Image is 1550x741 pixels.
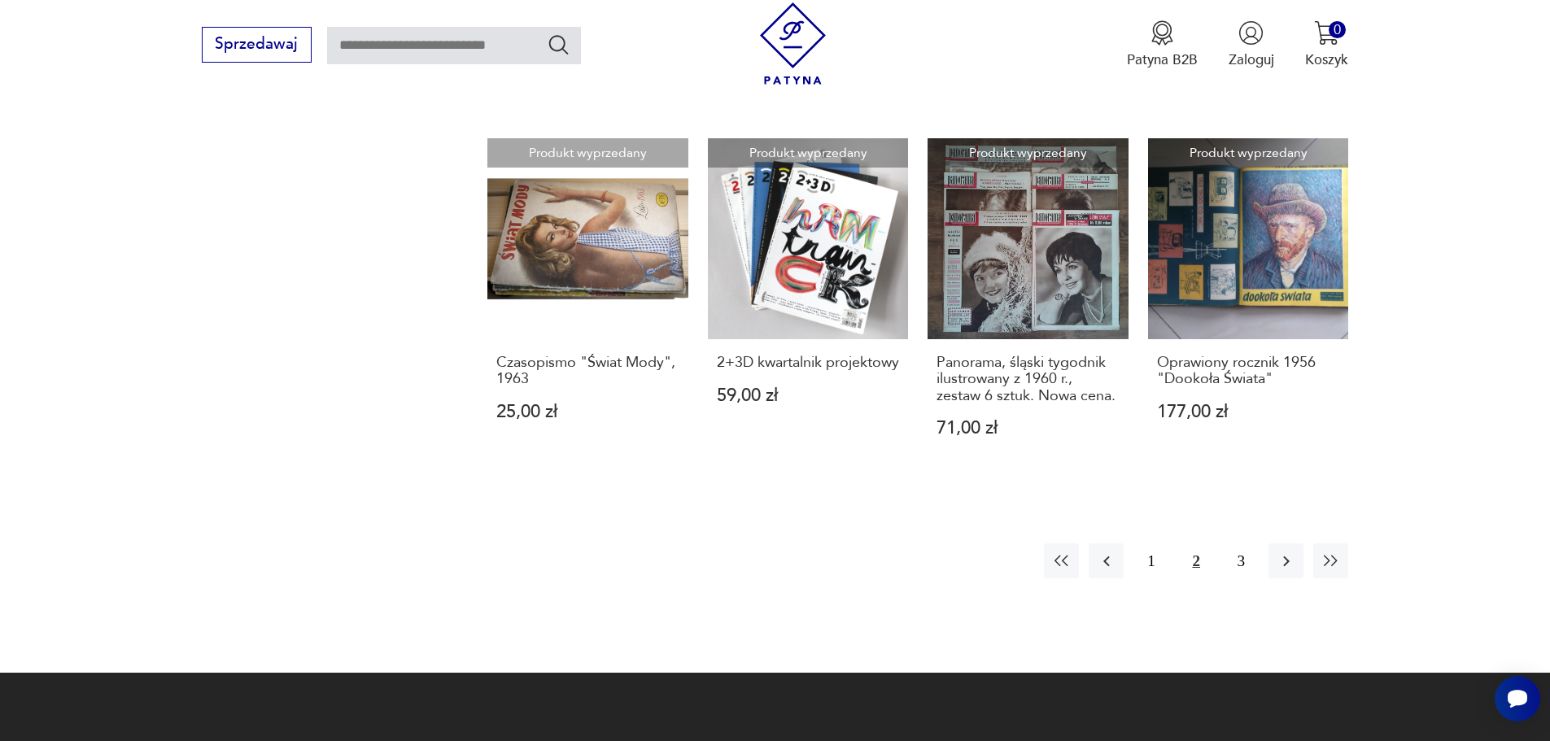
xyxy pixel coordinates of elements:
[496,355,679,388] h3: Czasopismo "Świat Mody", 1963
[1305,50,1348,69] p: Koszyk
[1495,676,1540,721] iframe: Smartsupp widget button
[1224,543,1259,578] button: 3
[1157,355,1340,388] h3: Oprawiony rocznik 1956 "Dookoła Świata"
[937,355,1120,404] h3: Panorama, śląski tygodnik ilustrowany z 1960 r., zestaw 6 sztuk. Nowa cena.
[1150,20,1175,46] img: Ikona medalu
[1329,21,1346,38] div: 0
[487,138,688,475] a: Produkt wyprzedanyCzasopismo "Świat Mody", 1963Czasopismo "Świat Mody", 196325,00 zł
[708,138,909,475] a: Produkt wyprzedany2+3D kwartalnik projektowy2+3D kwartalnik projektowy59,00 zł
[1127,50,1198,69] p: Patyna B2B
[717,387,900,404] p: 59,00 zł
[496,403,679,421] p: 25,00 zł
[202,27,312,63] button: Sprzedawaj
[1305,20,1348,69] button: 0Koszyk
[1127,20,1198,69] a: Ikona medaluPatyna B2B
[937,420,1120,437] p: 71,00 zł
[1148,138,1349,475] a: Produkt wyprzedanyOprawiony rocznik 1956 "Dookoła Świata"Oprawiony rocznik 1956 "Dookoła Świata"1...
[1133,543,1168,578] button: 1
[1127,20,1198,69] button: Patyna B2B
[202,39,312,52] a: Sprzedawaj
[752,2,834,85] img: Patyna - sklep z meblami i dekoracjami vintage
[547,33,570,56] button: Szukaj
[1157,403,1340,421] p: 177,00 zł
[1229,50,1274,69] p: Zaloguj
[1179,543,1214,578] button: 2
[1238,20,1264,46] img: Ikonka użytkownika
[1229,20,1274,69] button: Zaloguj
[717,355,900,371] h3: 2+3D kwartalnik projektowy
[928,138,1129,475] a: Produkt wyprzedanyPanorama, śląski tygodnik ilustrowany z 1960 r., zestaw 6 sztuk. Nowa cena.Pano...
[1314,20,1339,46] img: Ikona koszyka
